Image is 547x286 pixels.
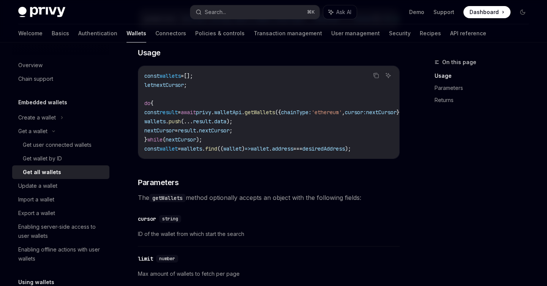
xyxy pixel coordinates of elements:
[12,58,109,72] a: Overview
[336,8,351,16] span: Ask AI
[144,82,153,88] span: let
[409,8,424,16] a: Demo
[345,109,366,116] span: cursor:
[435,82,535,94] a: Parameters
[193,118,211,125] span: result
[450,24,486,42] a: API reference
[323,5,357,19] button: Ask AI
[23,168,61,177] div: Get all wallets
[205,8,226,17] div: Search...
[18,61,43,70] div: Overview
[178,127,196,134] span: result
[12,179,109,193] a: Update a wallet
[162,216,178,222] span: string
[52,24,69,42] a: Basics
[181,118,184,125] span: (
[12,72,109,86] a: Chain support
[214,109,242,116] span: walletApi
[242,109,245,116] span: .
[138,229,400,239] span: ID of the wallet from which start the search
[463,6,511,18] a: Dashboard
[202,145,205,152] span: .
[12,243,109,266] a: Enabling offline actions with user wallets
[178,145,181,152] span: =
[196,109,211,116] span: privy
[163,136,166,143] span: (
[18,181,57,190] div: Update a wallet
[269,145,272,152] span: .
[272,145,293,152] span: address
[169,118,181,125] span: push
[12,138,109,152] a: Get user connected wallets
[205,145,217,152] span: find
[181,109,196,116] span: await
[226,118,232,125] span: );
[214,118,226,125] span: data
[178,109,181,116] span: =
[138,269,400,278] span: Max amount of wallets to fetch per page
[184,118,193,125] span: ...
[160,109,178,116] span: result
[307,9,315,15] span: ⌘ K
[433,8,454,16] a: Support
[160,72,181,79] span: wallets
[166,118,169,125] span: .
[138,177,179,188] span: Parameters
[138,215,156,223] div: cursor
[195,24,245,42] a: Policies & controls
[254,24,322,42] a: Transaction management
[190,5,319,19] button: Search...⌘K
[160,145,178,152] span: wallet
[138,192,400,203] span: The method optionally accepts an object with the following fields:
[397,109,406,116] span: });
[366,109,397,116] span: nextCursor
[217,145,223,152] span: ((
[144,72,160,79] span: const
[159,256,175,262] span: number
[229,127,232,134] span: ;
[223,145,242,152] span: wallet
[18,7,65,17] img: dark logo
[144,100,150,107] span: do
[23,154,62,163] div: Get wallet by ID
[150,100,153,107] span: {
[275,109,281,116] span: ({
[242,145,245,152] span: )
[138,47,161,58] span: Usage
[420,24,441,42] a: Recipes
[470,8,499,16] span: Dashboard
[517,6,529,18] button: Toggle dark mode
[18,195,54,204] div: Import a wallet
[302,145,345,152] span: desiredAddress
[12,152,109,165] a: Get wallet by ID
[144,118,166,125] span: wallets
[18,113,56,122] div: Create a wallet
[245,109,275,116] span: getWallets
[144,127,175,134] span: nextCursor
[251,145,269,152] span: wallet
[196,136,202,143] span: );
[153,82,184,88] span: nextCursor
[389,24,411,42] a: Security
[181,145,202,152] span: wallets
[18,98,67,107] h5: Embedded wallets
[18,222,105,240] div: Enabling server-side access to user wallets
[435,70,535,82] a: Usage
[18,74,53,83] div: Chain support
[196,127,199,134] span: .
[211,109,214,116] span: .
[175,127,178,134] span: =
[184,72,193,79] span: [];
[166,136,196,143] span: nextCursor
[184,82,187,88] span: ;
[149,194,186,202] code: getWallets
[435,94,535,106] a: Returns
[245,145,251,152] span: =>
[144,136,147,143] span: }
[23,140,92,149] div: Get user connected wallets
[199,127,229,134] span: nextCursor
[371,71,381,80] button: Copy the contents from the code block
[281,109,311,116] span: chainType:
[12,165,109,179] a: Get all wallets
[181,72,184,79] span: =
